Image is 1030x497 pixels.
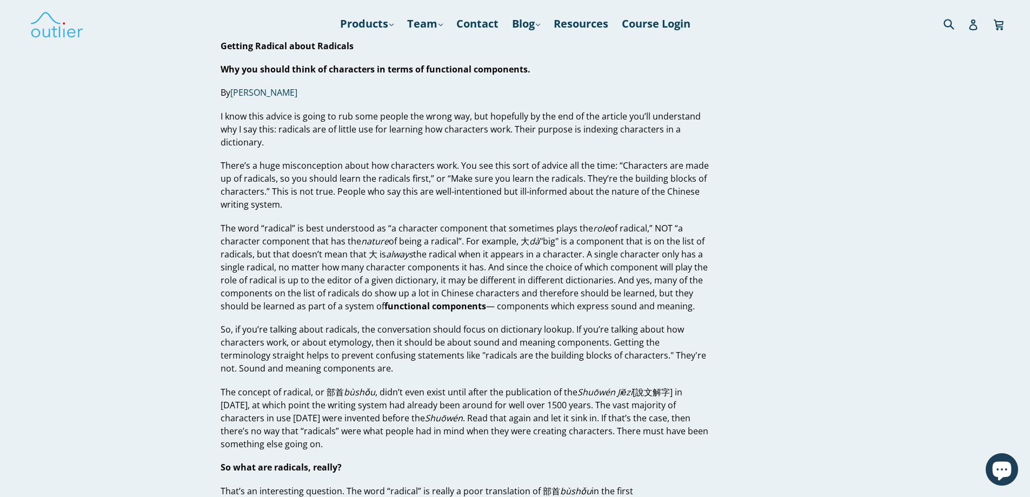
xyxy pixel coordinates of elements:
a: Products [335,14,399,34]
a: Team [402,14,448,34]
p: The word “radical” is best understood as “a character component that sometimes plays the of radic... [221,222,709,313]
p: There’s a huge misconception about how characters work. You see this sort of advice all the time:... [221,160,709,211]
a: Blog [507,14,546,34]
em: role [593,222,609,234]
em: Shuōwén [425,412,463,424]
p: I know this advice is going to rub some people the wrong way, but hopefully by the end of the art... [221,110,709,149]
em: bùshǒu [344,386,375,398]
strong: So what are radicals, really? [221,462,342,474]
em: dà [529,235,540,247]
em: bùshǒu [560,485,592,497]
a: [PERSON_NAME] [230,87,297,100]
p: The concept of radical, or 部首 , didn’t even exist until after the publication of the [說文解字] in [D... [221,386,709,450]
em: nature [361,235,389,247]
em: Shuōwén Jiězì [577,386,633,398]
a: Course Login [616,14,696,34]
strong: Why you should think of characters in terms of functional components. [221,63,530,75]
a: Resources [548,14,614,34]
p: By [221,87,709,100]
input: Search [941,12,971,35]
em: always [386,248,413,260]
img: Outlier Linguistics [30,8,84,39]
inbox-online-store-chat: Shopify online store chat [982,453,1021,488]
p: So, if you’re talking about radicals, the conversation should focus on dictionary lookup. If you’... [221,323,709,375]
a: Contact [451,14,504,34]
strong: functional components [384,300,486,312]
